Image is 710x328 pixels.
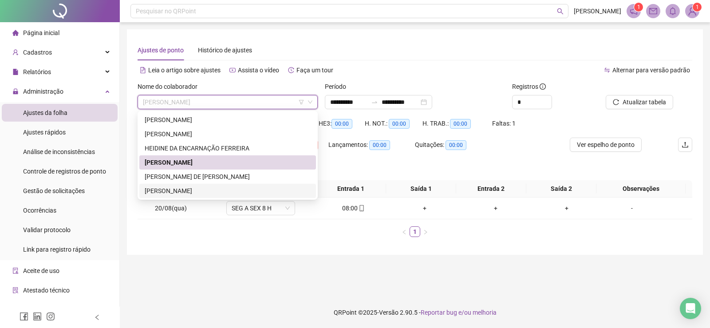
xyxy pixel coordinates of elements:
[637,4,640,10] span: 1
[148,67,221,74] span: Leia o artigo sobre ajustes
[33,312,42,321] span: linkedin
[46,312,55,321] span: instagram
[316,180,386,198] th: Entrada 1
[696,4,699,10] span: 1
[140,67,146,73] span: file-text
[12,49,19,55] span: user-add
[319,119,365,129] div: HE 3:
[446,140,466,150] span: 00:00
[12,69,19,75] span: file
[23,287,70,294] span: Atestado técnico
[464,203,528,213] div: +
[393,203,457,213] div: +
[402,229,407,235] span: left
[693,3,702,12] sup: Atualize o seu contato no menu Meus Dados
[371,99,378,106] span: swap-right
[369,140,390,150] span: 00:00
[623,97,666,107] span: Atualizar tabela
[238,67,279,74] span: Assista o vídeo
[600,184,682,194] span: Observações
[328,140,415,150] div: Lançamentos:
[358,205,365,211] span: mobile
[143,95,312,109] span: LEONELA NOVAIS COSTA DA SILVA
[23,226,71,233] span: Validar protocolo
[139,113,316,127] div: ADRIANA DE OLIVEIRA SILVA
[680,298,701,319] div: Open Intercom Messenger
[423,229,428,235] span: right
[12,30,19,36] span: home
[399,226,410,237] li: Página anterior
[649,7,657,15] span: mail
[12,88,19,95] span: lock
[410,226,420,237] li: 1
[23,68,51,75] span: Relatórios
[557,8,564,15] span: search
[596,180,686,198] th: Observações
[23,49,52,56] span: Cadastros
[535,203,599,213] div: +
[23,148,95,155] span: Análise de inconsistências
[606,203,658,213] div: -
[145,115,311,125] div: [PERSON_NAME]
[155,205,187,212] span: 20/08(qua)
[613,99,619,105] span: reload
[325,82,352,91] label: Período
[139,170,316,184] div: MARIA BETANIA DE SOUZA BARBOSA
[422,119,492,129] div: H. TRAB.:
[669,7,677,15] span: bell
[23,246,91,253] span: Link para registro rápido
[23,267,59,274] span: Aceite de uso
[12,287,19,293] span: solution
[145,158,311,167] div: [PERSON_NAME]
[23,187,85,194] span: Gestão de solicitações
[420,226,431,237] button: right
[540,83,546,90] span: info-circle
[456,180,526,198] th: Entrada 2
[331,119,352,129] span: 00:00
[12,268,19,274] span: audit
[145,129,311,139] div: [PERSON_NAME]
[23,109,67,116] span: Ajustes da folha
[577,140,635,150] span: Ver espelho de ponto
[415,140,484,150] div: Quitações:
[686,4,699,18] img: 79979
[20,312,28,321] span: facebook
[570,138,642,152] button: Ver espelho de ponto
[139,127,316,141] div: ERICA ESTELA DOS SANTOS NICACIO
[296,67,333,74] span: Faça um tour
[145,186,311,196] div: [PERSON_NAME]
[23,306,63,313] span: Gerar QRCode
[604,67,610,73] span: swap
[120,297,710,328] footer: QRPoint © 2025 - 2.90.5 -
[389,119,410,129] span: 00:00
[139,184,316,198] div: VICTOR MICHEL BORGES SANTOS
[421,309,497,316] span: Reportar bug e/ou melhoria
[139,155,316,170] div: LEONELA NOVAIS COSTA DA SILVA
[288,67,294,73] span: history
[23,129,66,136] span: Ajustes rápidos
[450,119,471,129] span: 00:00
[23,207,56,214] span: Ocorrências
[630,7,638,15] span: notification
[379,309,398,316] span: Versão
[299,99,304,105] span: filter
[512,82,546,91] span: Registros
[526,180,596,198] th: Saída 2
[229,67,236,73] span: youtube
[138,82,203,91] label: Nome do colaborador
[23,168,106,175] span: Controle de registros de ponto
[612,67,690,74] span: Alternar para versão padrão
[285,205,290,211] span: down
[139,141,316,155] div: HEIDINE DA ENCARNAÇÃO FERREIRA
[386,180,456,198] th: Saída 1
[145,172,311,182] div: [PERSON_NAME] DE [PERSON_NAME]
[682,141,689,148] span: upload
[198,45,252,55] div: Histórico de ajustes
[365,119,422,129] div: H. NOT.:
[399,226,410,237] button: left
[410,227,420,237] a: 1
[23,29,59,36] span: Página inicial
[574,6,621,16] span: [PERSON_NAME]
[138,45,184,55] div: Ajustes de ponto
[634,3,643,12] sup: 1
